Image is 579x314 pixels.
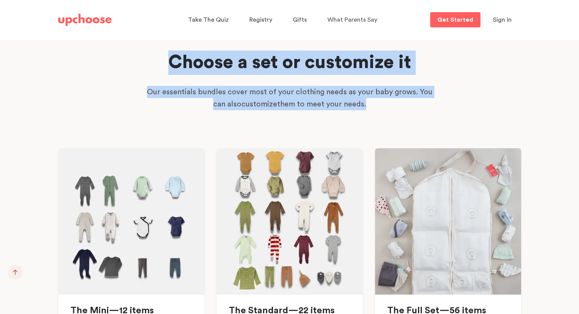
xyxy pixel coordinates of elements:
span: them to meet your needs. [277,100,366,108]
button: Sign in [483,12,521,27]
span: customize [241,100,277,108]
span: What Parents Say [327,17,377,23]
p: Get Started [437,17,473,23]
p: Our essentials bundles cover most of your clothing needs as your baby grows. You can also [145,86,434,110]
a: UpChoose [58,12,112,28]
span: Registry [249,17,272,23]
span: Gifts [293,17,307,23]
a: What Parents Say [327,13,380,27]
img: Regular + Bedtime Toys, Hats [375,148,521,295]
img: UpChoose [58,14,112,26]
img: Bodysuits, Sweater, Pants [58,148,204,295]
a: Take The Quiz [188,13,231,27]
a: Registry [249,13,274,27]
h2: Choose a set or customize it [135,51,445,75]
a: Gifts [293,13,309,27]
span: Sign in [493,17,512,23]
img: Starter + Bibs [217,148,363,295]
a: Get Started [430,12,480,27]
span: Take The Quiz [188,17,229,23]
